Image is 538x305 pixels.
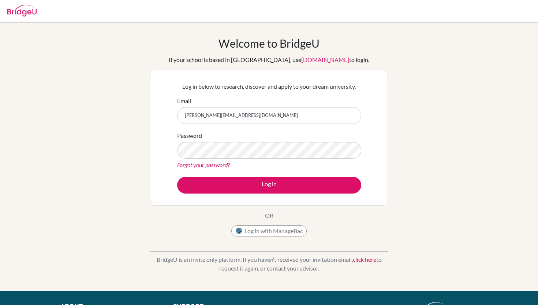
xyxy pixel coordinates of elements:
label: Email [177,96,191,105]
div: If your school is based in [GEOGRAPHIC_DATA], use to login. [169,55,369,64]
button: Log in with ManageBac [231,225,307,236]
h1: Welcome to BridgeU [218,37,320,50]
a: Forgot your password? [177,161,230,168]
p: OR [265,211,273,220]
label: Password [177,131,202,140]
button: Log in [177,177,361,194]
a: click here [353,256,376,263]
p: Log in below to research, discover and apply to your dream university. [177,82,361,91]
p: BridgeU is an invite only platform. If you haven’t received your invitation email, to request it ... [150,255,388,273]
img: Bridge-U [7,5,37,16]
a: [DOMAIN_NAME] [301,56,349,63]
